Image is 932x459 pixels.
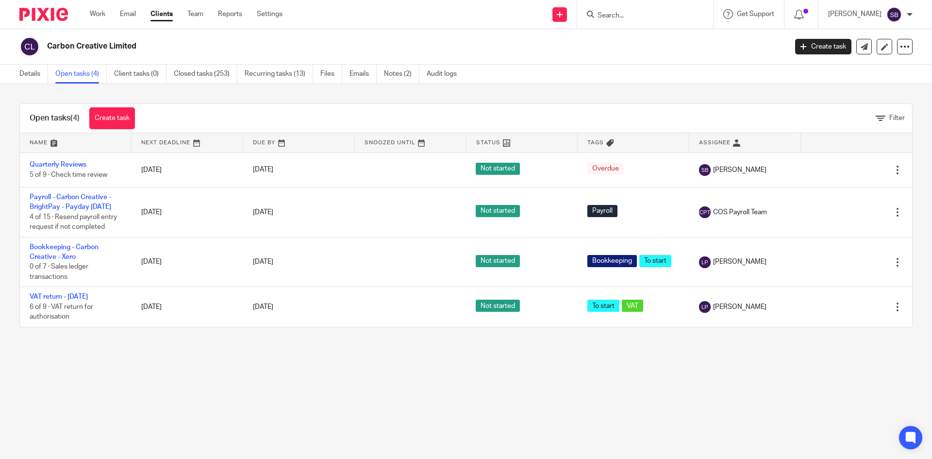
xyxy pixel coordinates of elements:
a: Quarterly Reviews [30,161,86,168]
span: 5 of 9 · Check time review [30,171,107,178]
td: [DATE] [132,153,243,187]
img: svg%3E [699,256,711,268]
td: [DATE] [132,187,243,237]
span: To start [587,300,619,312]
a: Settings [257,9,283,19]
span: Not started [476,163,520,175]
span: Status [476,140,500,145]
a: Open tasks (4) [55,65,107,84]
span: VAT [622,300,643,312]
a: Clients [150,9,173,19]
img: svg%3E [699,164,711,176]
span: Not started [476,205,520,217]
span: Overdue [587,163,624,175]
a: Work [90,9,105,19]
span: Not started [476,255,520,267]
img: svg%3E [699,206,711,218]
a: Details [19,65,48,84]
span: Tags [587,140,604,145]
a: Emails [349,65,377,84]
a: Notes (2) [384,65,419,84]
span: (4) [70,114,80,122]
td: [DATE] [132,237,243,287]
span: [DATE] [253,259,273,266]
span: [DATE] [253,167,273,173]
a: Client tasks (0) [114,65,166,84]
a: Payroll - Carbon Creative - BrightPay - Payday [DATE] [30,194,111,210]
td: [DATE] [132,287,243,327]
p: [PERSON_NAME] [828,9,882,19]
span: Get Support [737,11,774,17]
span: [DATE] [253,209,273,216]
a: Reports [218,9,242,19]
span: Snoozed Until [365,140,416,145]
span: Filter [889,115,905,121]
span: [PERSON_NAME] [713,257,766,267]
span: [PERSON_NAME] [713,302,766,312]
a: Closed tasks (253) [174,65,237,84]
img: Pixie [19,8,68,21]
h2: Carbon Creative Limited [47,41,634,51]
span: To start [639,255,671,267]
a: Files [320,65,342,84]
span: Bookkeeping [587,255,637,267]
span: 0 of 7 · Sales ledger transactions [30,264,88,281]
a: Audit logs [427,65,464,84]
a: VAT return - [DATE] [30,293,88,300]
a: Email [120,9,136,19]
span: Not started [476,300,520,312]
span: [DATE] [253,304,273,310]
a: Recurring tasks (13) [245,65,313,84]
a: Create task [89,107,135,129]
img: svg%3E [19,36,40,57]
span: [PERSON_NAME] [713,165,766,175]
img: svg%3E [699,301,711,313]
input: Search [597,12,684,20]
h1: Open tasks [30,113,80,123]
span: 6 of 9 · VAT return for authorisation [30,304,93,321]
span: Payroll [587,205,617,217]
span: 4 of 15 · Resend payroll entry request if not completed [30,214,117,231]
span: COS Payroll Team [713,207,767,217]
a: Bookkeeping - Carbon Creative - Xero [30,244,99,260]
a: Team [187,9,203,19]
a: Create task [795,39,851,54]
img: svg%3E [886,7,902,22]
